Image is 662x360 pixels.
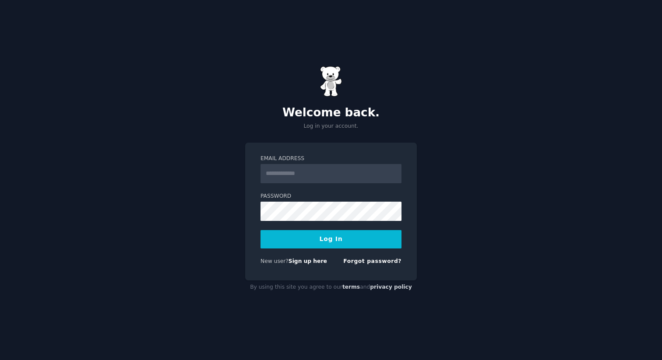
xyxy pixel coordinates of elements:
button: Log In [261,230,401,248]
div: By using this site you agree to our and [245,280,417,294]
a: Sign up here [289,258,327,264]
label: Password [261,192,401,200]
img: Gummy Bear [320,66,342,97]
span: New user? [261,258,289,264]
a: privacy policy [370,284,412,290]
label: Email Address [261,155,401,163]
a: Forgot password? [343,258,401,264]
a: terms [342,284,360,290]
p: Log in your account. [245,122,417,130]
h2: Welcome back. [245,106,417,120]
